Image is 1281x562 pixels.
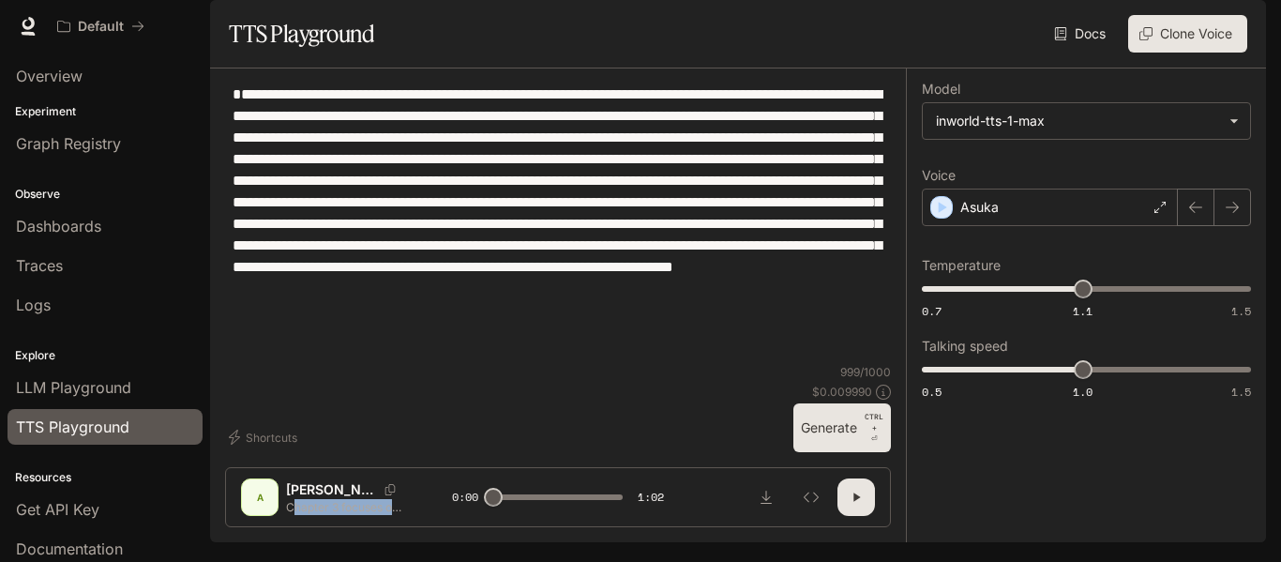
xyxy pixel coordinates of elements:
[225,422,305,452] button: Shortcuts
[49,8,153,45] button: All workspaces
[1073,384,1093,400] span: 1.0
[286,480,377,499] p: [PERSON_NAME]
[793,403,891,452] button: GenerateCTRL +⏎
[960,198,999,217] p: Asuka
[792,478,830,516] button: Inspect
[245,482,275,512] div: A
[936,112,1220,130] div: inworld-tts-1-max
[922,303,942,319] span: 0.7
[922,169,956,182] p: Voice
[922,259,1001,272] p: Temperature
[922,340,1008,353] p: Talking speed
[286,499,407,515] p: Chapter 3 focuses on probable cause and the standards officers/courts use to decide when searches...
[923,103,1250,139] div: inworld-tts-1-max
[1050,15,1113,53] a: Docs
[229,15,374,53] h1: TTS Playground
[78,19,124,35] p: Default
[922,384,942,400] span: 0.5
[747,478,785,516] button: Download audio
[922,83,960,96] p: Model
[638,488,664,507] span: 1:02
[1231,303,1251,319] span: 1.5
[1231,384,1251,400] span: 1.5
[377,484,403,495] button: Copy Voice ID
[452,488,478,507] span: 0:00
[865,411,883,433] p: CTRL +
[865,411,883,445] p: ⏎
[1073,303,1093,319] span: 1.1
[1128,15,1247,53] button: Clone Voice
